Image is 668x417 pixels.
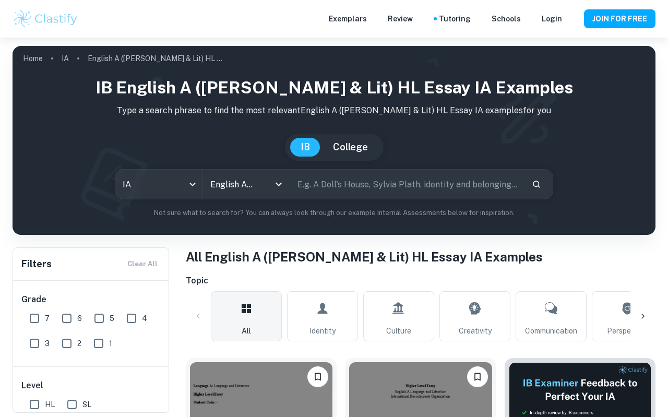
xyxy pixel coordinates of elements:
button: Help and Feedback [570,16,576,21]
span: 3 [45,338,50,349]
h6: Grade [21,293,161,306]
h6: Filters [21,257,52,271]
h1: IB English A ([PERSON_NAME] & Lit) HL Essay IA examples [21,75,647,100]
button: Open [271,177,286,192]
p: Type a search phrase to find the most relevant English A ([PERSON_NAME] & Lit) HL Essay IA exampl... [21,104,647,117]
img: profile cover [13,46,655,235]
input: E.g. A Doll's House, Sylvia Plath, identity and belonging... [290,170,523,199]
h6: Level [21,379,161,392]
span: SL [82,399,91,410]
a: Schools [492,13,521,25]
button: Please log in to bookmark exemplars [307,366,328,387]
button: Search [528,175,545,193]
p: Exemplars [329,13,367,25]
a: Login [542,13,562,25]
span: 2 [77,338,81,349]
span: Creativity [459,325,492,337]
h1: All English A ([PERSON_NAME] & Lit) HL Essay IA Examples [186,247,655,266]
a: Tutoring [439,13,471,25]
p: Not sure what to search for? You can always look through our example Internal Assessments below f... [21,208,647,218]
span: Communication [525,325,577,337]
span: 6 [77,313,82,324]
div: IA [115,170,202,199]
span: 5 [110,313,114,324]
img: Clastify logo [13,8,79,29]
a: Home [23,51,43,66]
span: Culture [386,325,411,337]
p: Review [388,13,413,25]
span: Identity [309,325,336,337]
h6: Topic [186,275,655,287]
span: All [242,325,251,337]
span: 7 [45,313,50,324]
span: HL [45,399,55,410]
span: 1 [109,338,112,349]
p: English A ([PERSON_NAME] & Lit) HL Essay [88,53,223,64]
span: 4 [142,313,147,324]
button: JOIN FOR FREE [584,9,655,28]
button: College [323,138,378,157]
button: IB [290,138,320,157]
span: Perspective [607,325,648,337]
button: Please log in to bookmark exemplars [467,366,488,387]
a: IA [62,51,69,66]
